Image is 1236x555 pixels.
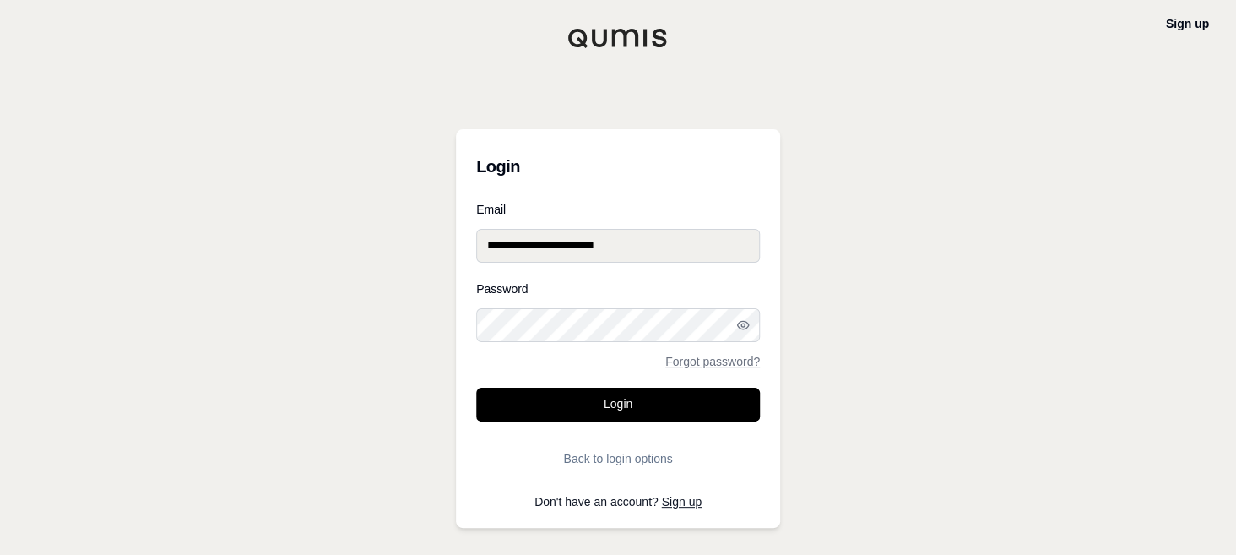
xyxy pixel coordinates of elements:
img: Qumis [567,28,669,48]
label: Password [476,283,760,295]
a: Forgot password? [665,356,760,367]
h3: Login [476,150,760,183]
p: Don't have an account? [476,496,760,508]
label: Email [476,204,760,215]
button: Login [476,388,760,422]
button: Back to login options [476,442,760,476]
a: Sign up [662,495,702,509]
a: Sign up [1166,17,1209,30]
